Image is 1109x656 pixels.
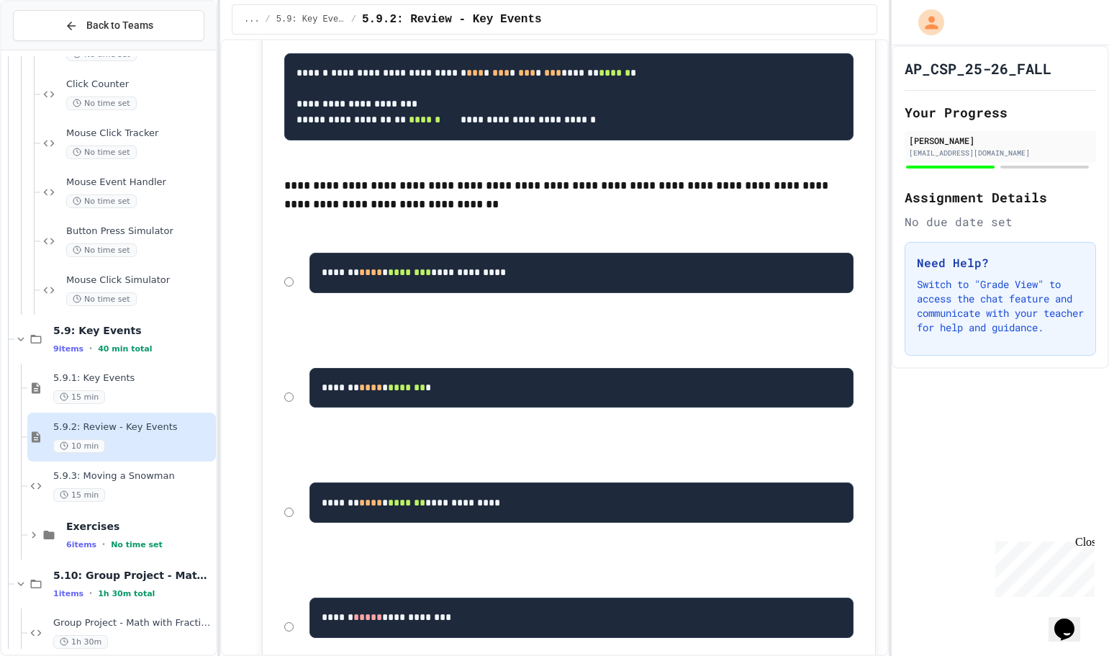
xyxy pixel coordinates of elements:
span: 1 items [53,589,83,598]
span: Group Project - Math with Fractions [53,617,213,629]
span: 1h 30m [53,635,108,649]
span: 5.9: Key Events [53,324,213,337]
span: Mouse Click Tracker [66,127,213,140]
div: My Account [903,6,948,39]
div: [PERSON_NAME] [909,134,1092,147]
span: / [351,14,356,25]
span: 1h 30m total [98,589,155,598]
span: Button Press Simulator [66,225,213,238]
button: Back to Teams [13,10,204,41]
span: No time set [111,540,163,549]
span: 10 min [53,439,105,453]
span: 5.9.1: Key Events [53,372,213,385]
span: Exercises [66,520,213,533]
span: 5.9.2: Review - Key Events [53,421,213,433]
iframe: chat widget [1049,598,1095,642]
span: No time set [66,145,137,159]
h2: Your Progress [905,102,1096,122]
span: 9 items [53,344,83,354]
span: 40 min total [98,344,152,354]
iframe: chat widget [990,536,1095,597]
p: Switch to "Grade View" to access the chat feature and communicate with your teacher for help and ... [917,277,1084,335]
span: Mouse Event Handler [66,176,213,189]
span: No time set [66,194,137,208]
span: No time set [66,292,137,306]
div: No due date set [905,213,1096,230]
span: ... [244,14,260,25]
div: Chat with us now!Close [6,6,99,91]
span: 15 min [53,390,105,404]
span: • [102,539,105,550]
span: Click Counter [66,78,213,91]
span: Mouse Click Simulator [66,274,213,287]
span: 5.9.3: Moving a Snowman [53,470,213,482]
span: / [266,14,271,25]
span: 15 min [53,488,105,502]
span: No time set [66,96,137,110]
h1: AP_CSP_25-26_FALL [905,58,1051,78]
div: [EMAIL_ADDRESS][DOMAIN_NAME] [909,148,1092,158]
span: 5.10: Group Project - Math with Fractions [53,569,213,582]
span: 5.9: Key Events [276,14,345,25]
span: 5.9.2: Review - Key Events [362,11,542,28]
span: • [89,588,92,599]
span: No time set [66,243,137,257]
span: 6 items [66,540,96,549]
h3: Need Help? [917,254,1084,271]
span: Back to Teams [86,18,153,33]
span: • [89,343,92,354]
h2: Assignment Details [905,187,1096,207]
